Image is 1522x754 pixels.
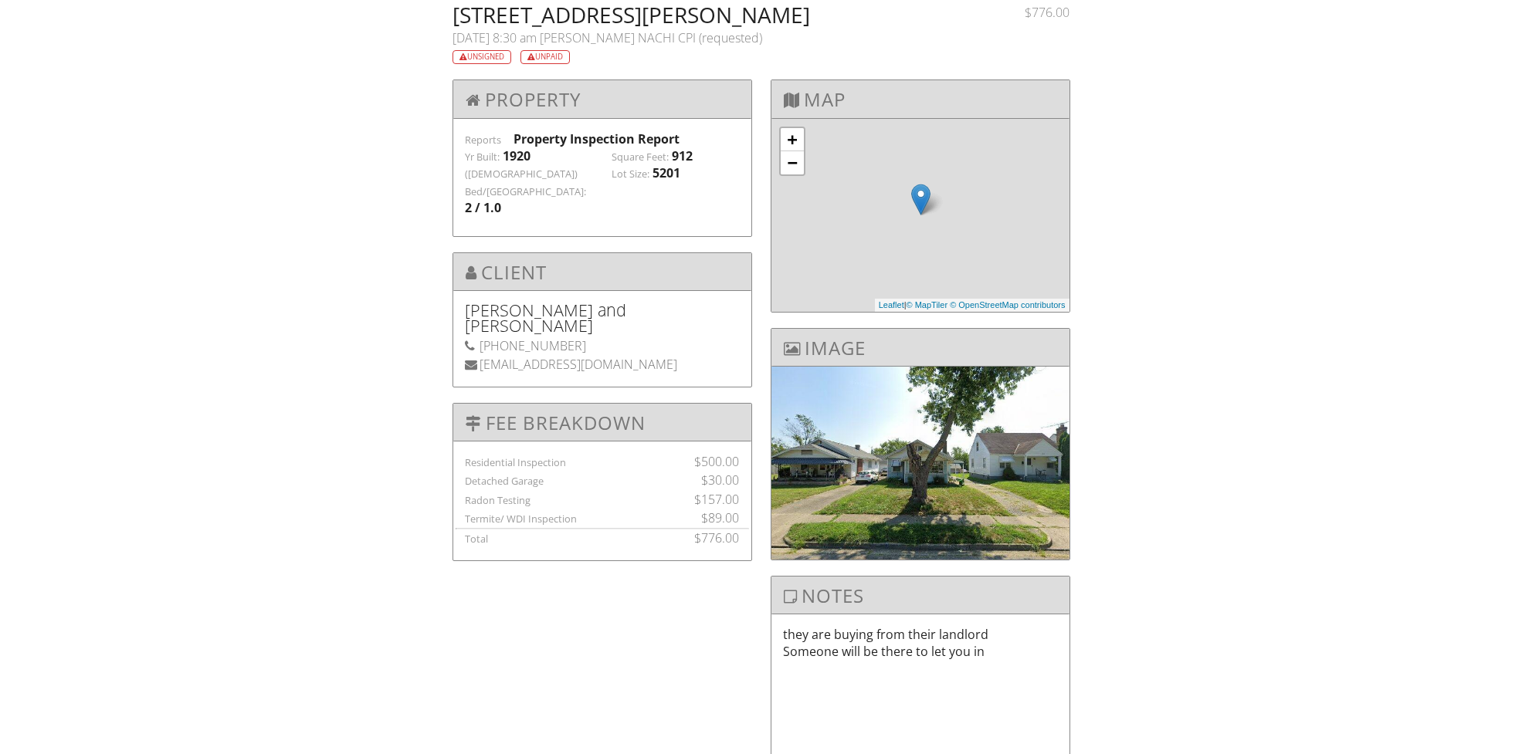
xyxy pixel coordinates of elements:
span: [DATE] 8:30 am [453,29,537,46]
label: Detached Garage [465,474,544,488]
div: $500.00 [660,453,740,470]
div: $157.00 [660,491,740,508]
label: Bed/[GEOGRAPHIC_DATA]: [465,185,586,199]
div: [PHONE_NUMBER] [465,337,740,354]
div: Property Inspection Report [514,130,740,147]
div: 5201 [653,164,680,181]
div: Unsigned [453,50,511,65]
div: 912 [672,147,693,164]
label: ([DEMOGRAPHIC_DATA]) [465,167,578,181]
div: [EMAIL_ADDRESS][DOMAIN_NAME] [465,356,740,373]
h3: Property [453,80,751,118]
label: Lot Size: [612,167,649,181]
p: they are buying from their landlord Someone will be there to let you in [783,626,1058,661]
a: © MapTiler [907,300,948,309]
a: Zoom out [781,151,804,174]
label: Yr Built: [465,150,500,164]
label: Termite/ WDI Inspection [465,512,577,526]
div: $30.00 [660,472,740,489]
h5: [PERSON_NAME] and [PERSON_NAME] [465,303,740,333]
a: Leaflet [879,300,904,309]
span: [PERSON_NAME] NACHI CPI (requested) [540,29,762,46]
a: © OpenStreetMap contributors [950,300,1065,309]
div: | [875,299,1069,312]
h3: Client [453,253,751,291]
h3: Notes [771,576,1069,614]
div: $776.00 [982,4,1069,21]
h3: Map [771,80,1069,118]
div: $89.00 [660,509,740,526]
div: 1920 [503,147,530,164]
div: 2 / 1.0 [465,199,501,216]
a: Zoom in [781,128,804,151]
h3: Image [771,329,1069,367]
label: Residential Inspection [465,455,566,469]
h3: Fee Breakdown [453,404,751,441]
label: Total [465,532,488,546]
div: $776.00 [660,529,740,546]
h2: [STREET_ADDRESS][PERSON_NAME] [453,4,964,25]
label: Square Feet: [612,150,669,164]
div: Unpaid [520,50,570,65]
label: Radon Testing [465,493,530,507]
label: Reports [465,133,501,147]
